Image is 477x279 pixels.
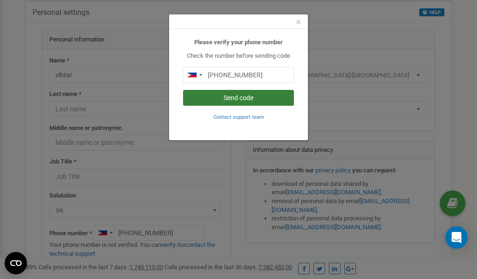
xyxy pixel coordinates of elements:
[296,17,301,27] button: Close
[184,68,205,82] div: Telephone country code
[194,39,283,46] b: Please verify your phone number
[445,226,468,249] div: Open Intercom Messenger
[213,114,264,120] small: Contact support team
[183,90,294,106] button: Send code
[5,252,27,274] button: Open CMP widget
[183,67,294,83] input: 0905 123 4567
[213,113,264,120] a: Contact support team
[183,52,294,61] p: Check the number before sending code
[296,16,301,27] span: ×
